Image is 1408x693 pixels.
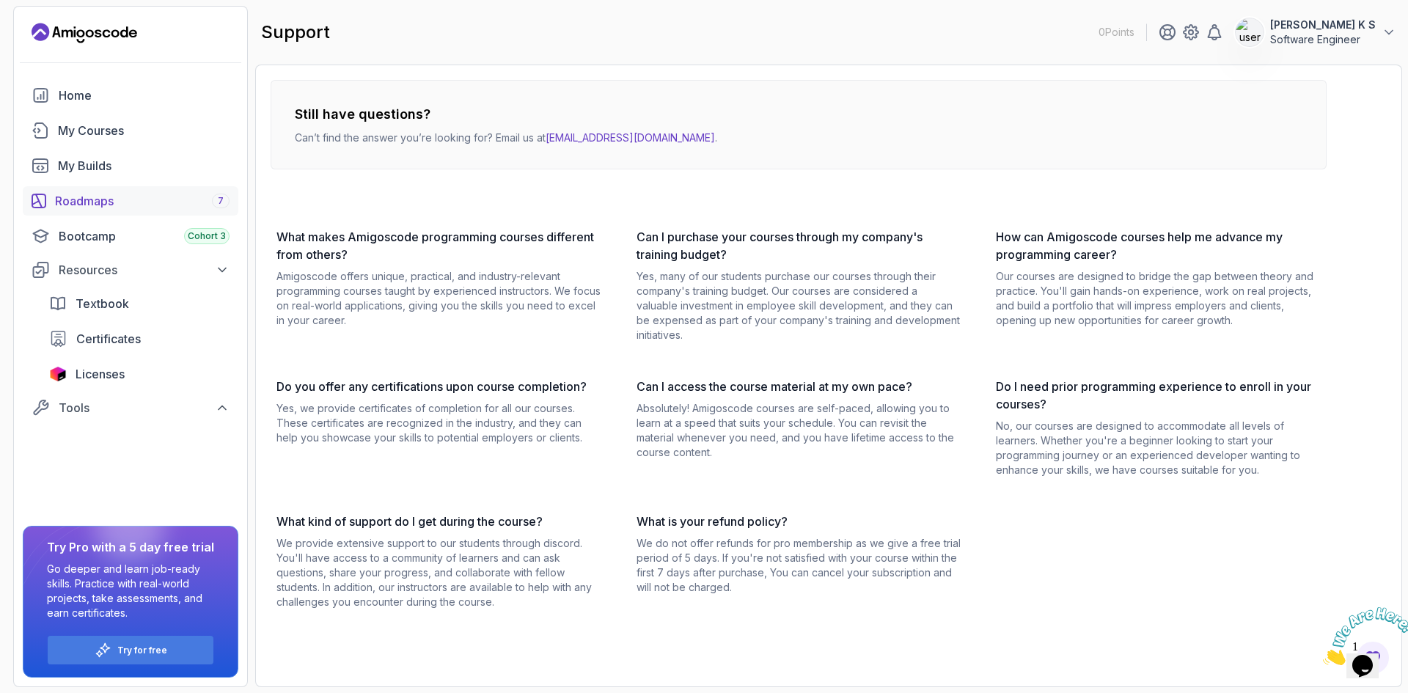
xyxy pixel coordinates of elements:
h3: What is your refund policy? [637,513,961,530]
a: bootcamp [23,221,238,251]
div: Tools [59,399,230,417]
h3: Can I access the course material at my own pace? [637,378,961,395]
div: My Courses [58,122,230,139]
span: Textbook [76,295,129,312]
a: courses [23,116,238,145]
a: Landing page [32,21,137,45]
button: Try for free [47,635,214,665]
img: user profile image [1236,18,1264,46]
button: Tools [23,395,238,421]
button: Resources [23,257,238,283]
a: textbook [40,289,238,318]
p: Yes, many of our students purchase our courses through their company's training budget. Our cours... [637,269,961,342]
h3: Do you offer any certifications upon course completion? [276,378,601,395]
h3: What kind of support do I get during the course? [276,513,601,530]
span: Licenses [76,365,125,383]
img: Chat attention grabber [6,6,97,64]
p: 0 Points [1099,25,1134,40]
a: Try for free [117,645,167,656]
p: Our courses are designed to bridge the gap between theory and practice. You'll gain hands-on expe... [996,269,1321,328]
iframe: chat widget [1317,601,1408,671]
div: Home [59,87,230,104]
h3: Still have questions? [295,104,717,125]
a: builds [23,151,238,180]
img: jetbrains icon [49,367,67,381]
h3: Can I purchase your courses through my company's training budget? [637,228,961,263]
p: Go deeper and learn job-ready skills. Practice with real-world projects, take assessments, and ea... [47,562,214,620]
span: Cohort 3 [188,230,226,242]
a: home [23,81,238,110]
div: Roadmaps [55,192,230,210]
a: certificates [40,324,238,353]
h3: How can Amigoscode courses help me advance my programming career? [996,228,1321,263]
h2: support [261,21,330,44]
p: We provide extensive support to our students through discord. You'll have access to a community o... [276,536,601,609]
a: [EMAIL_ADDRESS][DOMAIN_NAME] [546,131,715,144]
p: No, our courses are designed to accommodate all levels of learners. Whether you're a beginner loo... [996,419,1321,477]
h3: Do I need prior programming experience to enroll in your courses? [996,378,1321,413]
p: Yes, we provide certificates of completion for all our courses. These certificates are recognized... [276,401,601,445]
div: Resources [59,261,230,279]
p: [PERSON_NAME] K S [1270,18,1376,32]
p: Absolutely! Amigoscode courses are self-paced, allowing you to learn at a speed that suits your s... [637,401,961,460]
p: We do not offer refunds for pro membership as we give a free trial period of 5 days. If you're no... [637,536,961,595]
a: licenses [40,359,238,389]
span: Certificates [76,330,141,348]
span: 1 [6,6,12,18]
p: Software Engineer [1270,32,1376,47]
p: Amigoscode offers unique, practical, and industry-relevant programming courses taught by experien... [276,269,601,328]
div: My Builds [58,157,230,175]
button: user profile image[PERSON_NAME] K SSoftware Engineer [1235,18,1396,47]
h3: What makes Amigoscode programming courses different from others? [276,228,601,263]
a: roadmaps [23,186,238,216]
div: Bootcamp [59,227,230,245]
span: 7 [218,195,224,207]
p: Can’t find the answer you’re looking for? Email us at . [295,131,717,145]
